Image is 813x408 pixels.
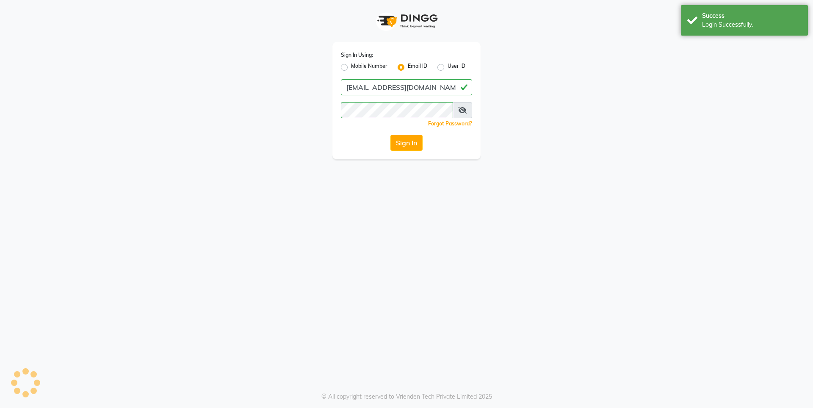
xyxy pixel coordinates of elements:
button: Sign In [390,135,423,151]
a: Forgot Password? [428,120,472,127]
div: Success [702,11,802,20]
img: logo1.svg [373,8,440,33]
label: Sign In Using: [341,51,373,59]
label: User ID [448,62,465,72]
div: Login Successfully. [702,20,802,29]
input: Username [341,79,472,95]
label: Email ID [408,62,427,72]
label: Mobile Number [351,62,387,72]
input: Username [341,102,453,118]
